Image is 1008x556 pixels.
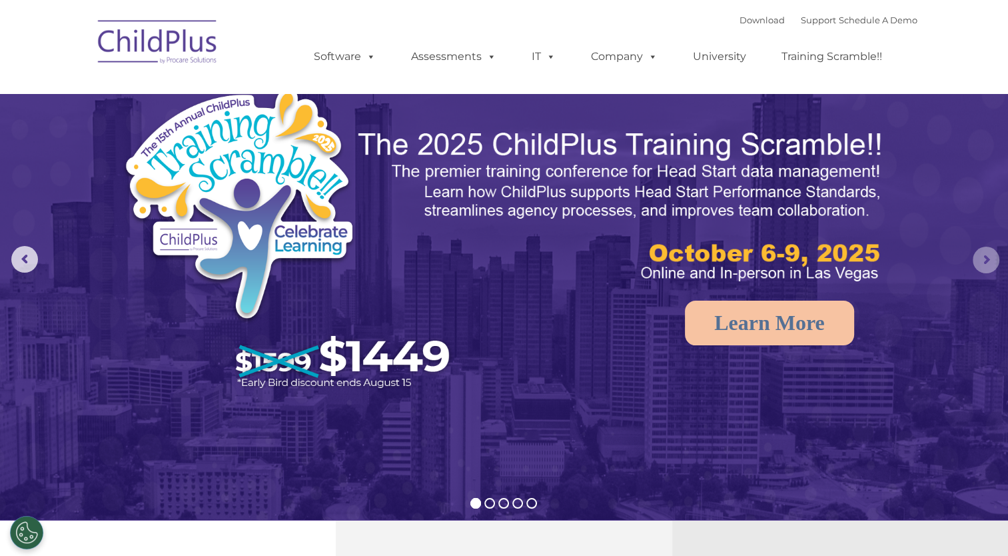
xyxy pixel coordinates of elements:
[740,15,785,25] a: Download
[91,11,225,77] img: ChildPlus by Procare Solutions
[839,15,917,25] a: Schedule A Demo
[740,15,917,25] font: |
[518,43,569,70] a: IT
[680,43,759,70] a: University
[185,88,226,98] span: Last name
[801,15,836,25] a: Support
[185,143,242,153] span: Phone number
[578,43,671,70] a: Company
[398,43,510,70] a: Assessments
[768,43,895,70] a: Training Scramble!!
[685,301,854,345] a: Learn More
[300,43,389,70] a: Software
[10,516,43,549] button: Cookies Settings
